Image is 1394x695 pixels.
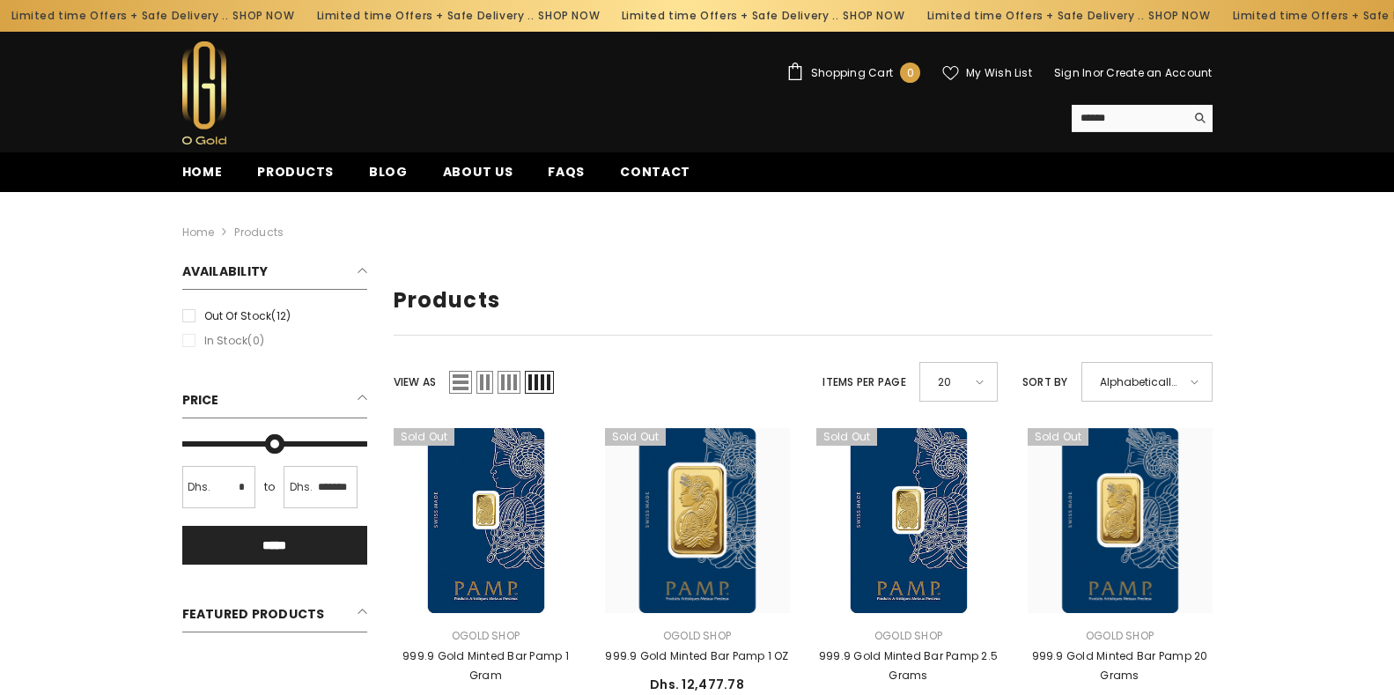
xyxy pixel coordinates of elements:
[182,41,226,144] img: Ogold Shop
[165,162,240,192] a: Home
[271,308,291,323] span: (12)
[1081,362,1213,402] div: Alphabetically, A-Z
[942,65,1032,81] a: My Wish List
[225,6,286,26] a: SHOP NOW
[663,628,731,643] a: Ogold Shop
[605,428,790,613] a: 999.9 Gold Minted Bar Pamp 1 OZ
[620,163,690,181] span: Contact
[394,428,579,613] a: 999.9 Gold Minted Bar Pamp 1 Gram
[452,628,520,643] a: Ogold Shop
[530,6,592,26] a: SHOP NOW
[449,371,472,394] span: List
[188,477,211,497] span: Dhs.
[443,163,513,181] span: About us
[257,163,334,181] span: Products
[1028,428,1213,613] a: 999.9 Gold Minted Bar Pamp 20 Grams
[425,162,531,192] a: About us
[908,2,1213,30] div: Limited time Offers + Safe Delivery ..
[919,362,998,402] div: 20
[394,373,437,392] label: View as
[234,225,284,240] a: Products
[369,163,408,181] span: Blog
[1022,373,1068,392] label: Sort by
[240,162,351,192] a: Products
[966,68,1032,78] span: My Wish List
[1054,65,1093,80] a: Sign In
[1140,6,1202,26] a: SHOP NOW
[1028,647,1213,685] a: 999.9 Gold Minted Bar Pamp 20 Grams
[816,428,1001,613] a: 999.9 Gold Minted Bar Pamp 2.5 Grams
[182,262,269,280] span: Availability
[811,68,893,78] span: Shopping Cart
[605,428,667,446] span: Sold out
[182,192,1213,248] nav: breadcrumbs
[182,307,367,326] label: Out of stock
[816,428,878,446] span: Sold out
[530,162,602,192] a: FAQs
[394,288,1213,314] h1: Products
[351,162,425,192] a: Blog
[1106,65,1212,80] a: Create an Account
[394,428,455,446] span: Sold out
[182,391,219,409] span: Price
[297,2,602,30] div: Limited time Offers + Safe Delivery ..
[290,477,313,497] span: Dhs.
[182,163,223,181] span: Home
[525,371,554,394] span: Grid 4
[259,477,280,497] span: to
[822,373,905,392] label: Items per page
[650,676,744,693] span: Dhs. 12,477.78
[182,223,215,242] a: Home
[1100,369,1178,395] span: Alphabetically, A-Z
[602,162,708,192] a: Contact
[816,647,1001,685] a: 999.9 Gold Minted Bar Pamp 2.5 Grams
[786,63,920,83] a: Shopping Cart
[1093,65,1103,80] span: or
[1028,428,1089,446] span: Sold out
[602,2,908,30] div: Limited time Offers + Safe Delivery ..
[1185,105,1213,131] button: Search
[1086,628,1154,643] a: Ogold Shop
[938,369,963,395] span: 20
[548,163,585,181] span: FAQs
[394,647,579,685] a: 999.9 Gold Minted Bar Pamp 1 Gram
[476,371,493,394] span: Grid 2
[498,371,520,394] span: Grid 3
[1072,105,1213,132] summary: Search
[874,628,942,643] a: Ogold Shop
[907,63,914,83] span: 0
[835,6,896,26] a: SHOP NOW
[605,647,790,666] a: 999.9 Gold Minted Bar Pamp 1 OZ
